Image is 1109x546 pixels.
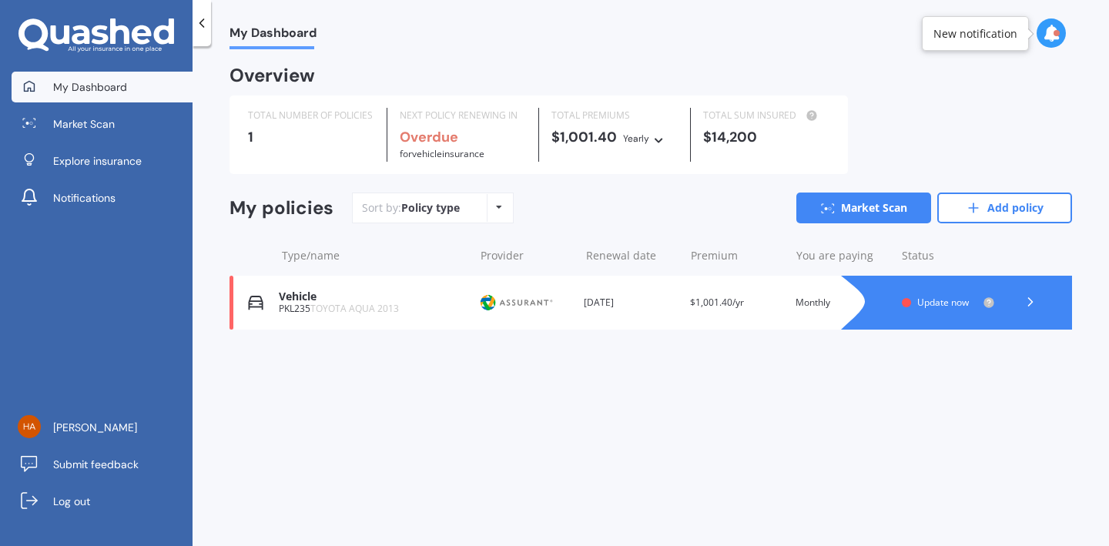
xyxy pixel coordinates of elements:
[248,295,263,310] img: Vehicle
[401,200,460,216] div: Policy type
[584,295,677,310] div: [DATE]
[12,72,193,102] a: My Dashboard
[400,128,458,146] b: Overdue
[230,197,333,219] div: My policies
[12,183,193,213] a: Notifications
[362,200,460,216] div: Sort by:
[53,153,142,169] span: Explore insurance
[691,248,784,263] div: Premium
[12,146,193,176] a: Explore insurance
[933,26,1017,42] div: New notification
[53,190,116,206] span: Notifications
[478,288,555,317] img: Protecta
[248,108,374,123] div: TOTAL NUMBER OF POLICIES
[12,486,193,517] a: Log out
[53,79,127,95] span: My Dashboard
[248,129,374,145] div: 1
[551,129,678,146] div: $1,001.40
[279,290,466,303] div: Vehicle
[703,108,829,123] div: TOTAL SUM INSURED
[53,116,115,132] span: Market Scan
[796,248,890,263] div: You are paying
[18,415,41,438] img: c9e15b8dd800a1e6459014fcbcd5902f
[400,147,484,160] span: for Vehicle insurance
[586,248,679,263] div: Renewal date
[400,108,526,123] div: NEXT POLICY RENEWING IN
[690,296,744,309] span: $1,001.40/yr
[703,129,829,145] div: $14,200
[230,25,317,46] span: My Dashboard
[12,449,193,480] a: Submit feedback
[481,248,574,263] div: Provider
[282,248,468,263] div: Type/name
[230,68,315,83] div: Overview
[902,248,995,263] div: Status
[623,131,649,146] div: Yearly
[917,296,969,309] span: Update now
[279,303,466,314] div: PKL235
[796,193,931,223] a: Market Scan
[551,108,678,123] div: TOTAL PREMIUMS
[796,295,889,310] div: Monthly
[53,420,137,435] span: [PERSON_NAME]
[937,193,1072,223] a: Add policy
[310,302,399,315] span: TOYOTA AQUA 2013
[53,494,90,509] span: Log out
[53,457,139,472] span: Submit feedback
[12,412,193,443] a: [PERSON_NAME]
[12,109,193,139] a: Market Scan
